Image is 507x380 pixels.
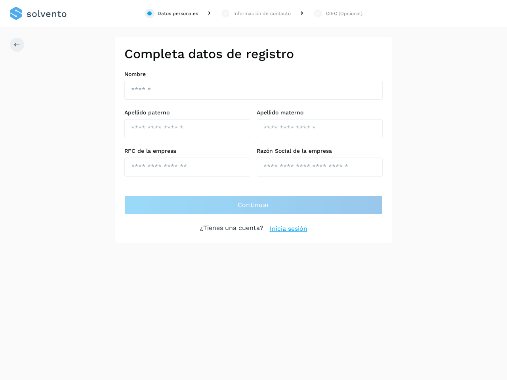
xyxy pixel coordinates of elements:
[124,148,250,154] label: RFC de la empresa
[124,109,250,116] label: Apellido paterno
[257,148,383,154] label: Razón Social de la empresa
[124,71,383,78] label: Nombre
[238,201,270,209] span: Continuar
[124,46,383,61] h2: Completa datos de registro
[200,224,263,234] p: ¿Tienes una cuenta?
[158,10,198,17] div: Datos personales
[233,10,291,17] div: Información de contacto
[124,196,383,215] button: Continuar
[257,109,383,116] label: Apellido materno
[270,224,307,234] a: Inicia sesión
[326,10,362,17] div: CIEC (Opcional)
